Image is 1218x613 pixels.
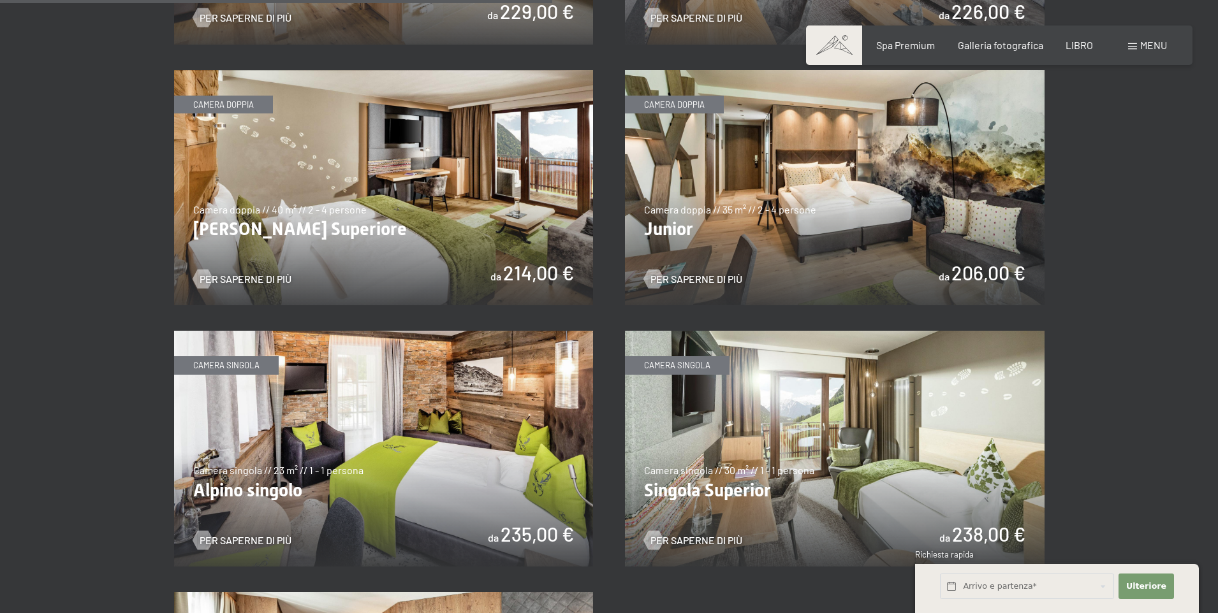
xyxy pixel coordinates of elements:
a: Per saperne di più [644,272,742,286]
img: Junior [625,70,1045,306]
font: Per saperne di più [650,534,742,546]
a: Spa Premium [876,39,935,51]
a: Per saperne di più [193,11,291,25]
a: Vitale Superiore [174,71,594,78]
a: Per saperne di più [644,533,742,547]
a: LIBRO [1066,39,1093,51]
font: Per saperne di più [650,11,742,24]
font: Ulteriore [1126,581,1166,591]
font: Per saperne di più [200,273,291,285]
font: Richiesta rapida [915,549,974,559]
a: Galleria fotografica [958,39,1043,51]
img: Alpino singolo [174,331,594,566]
font: menu [1140,39,1167,51]
font: Per saperne di più [650,273,742,285]
img: Singola Superior [625,331,1045,566]
a: Singolo Relax [174,593,594,600]
a: Per saperne di più [193,533,291,547]
font: Per saperne di più [200,11,291,24]
font: Per saperne di più [200,534,291,546]
button: Ulteriore [1119,573,1173,600]
img: Vitale Superiore [174,70,594,306]
a: Per saperne di più [193,272,291,286]
a: Junior [625,71,1045,78]
a: Per saperne di più [644,11,742,25]
a: Singola Superior [625,331,1045,339]
a: Alpino singolo [174,331,594,339]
